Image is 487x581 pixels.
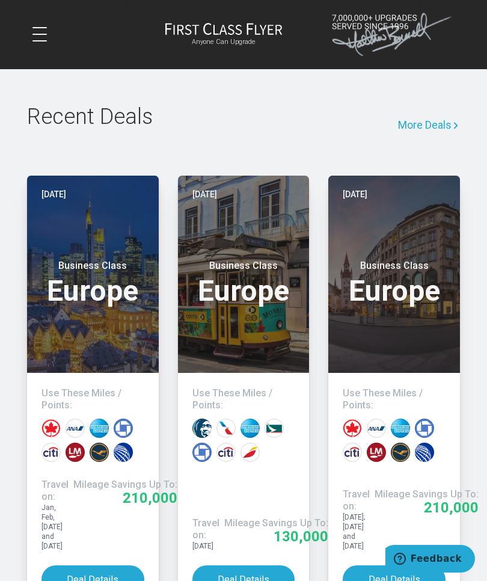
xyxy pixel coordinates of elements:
h4: Use These Miles / Points: [343,387,446,411]
small: Anyone Can Upgrade [165,38,283,46]
small: Business Class [197,260,290,272]
div: Chase points [415,419,434,438]
div: American miles [216,419,236,438]
div: All Nippon miles [66,419,85,438]
div: Chase points [192,443,212,462]
div: Lufthansa miles [391,443,410,462]
h4: Use These Miles / Points: [192,387,295,411]
h3: Europe [41,260,144,306]
h2: Recent Deals [27,105,348,129]
time: [DATE] [192,188,217,201]
div: All Nippon miles [367,419,386,438]
div: United miles [114,443,133,462]
div: Citi points [343,443,362,462]
small: Business Class [47,260,139,272]
div: Air Canada miles [41,419,61,438]
div: Citi points [41,443,61,462]
div: LifeMiles [66,443,85,462]
div: Alaska miles [192,419,212,438]
h3: Europe [343,260,446,306]
div: LifeMiles [367,443,386,462]
time: [DATE] [41,188,66,201]
div: Iberia miles [240,443,260,462]
div: Amex points [240,419,260,438]
div: Amex points [391,419,410,438]
small: Business Class [348,260,441,272]
iframe: Opens a widget where you can find more information [385,545,475,575]
a: More Deals [398,105,460,145]
img: First Class Flyer [165,22,283,35]
time: [DATE] [343,188,367,201]
div: Amex points [90,419,109,438]
h4: Use These Miles / Points: [41,387,144,411]
div: United miles [415,443,434,462]
div: Lufthansa miles [90,443,109,462]
div: Chase points [114,419,133,438]
div: Citi points [216,443,236,462]
div: Air Canada miles [343,419,362,438]
div: Cathay Pacific miles [265,419,284,438]
h3: Europe [192,260,295,306]
a: First Class FlyerAnyone Can Upgrade [165,22,283,46]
